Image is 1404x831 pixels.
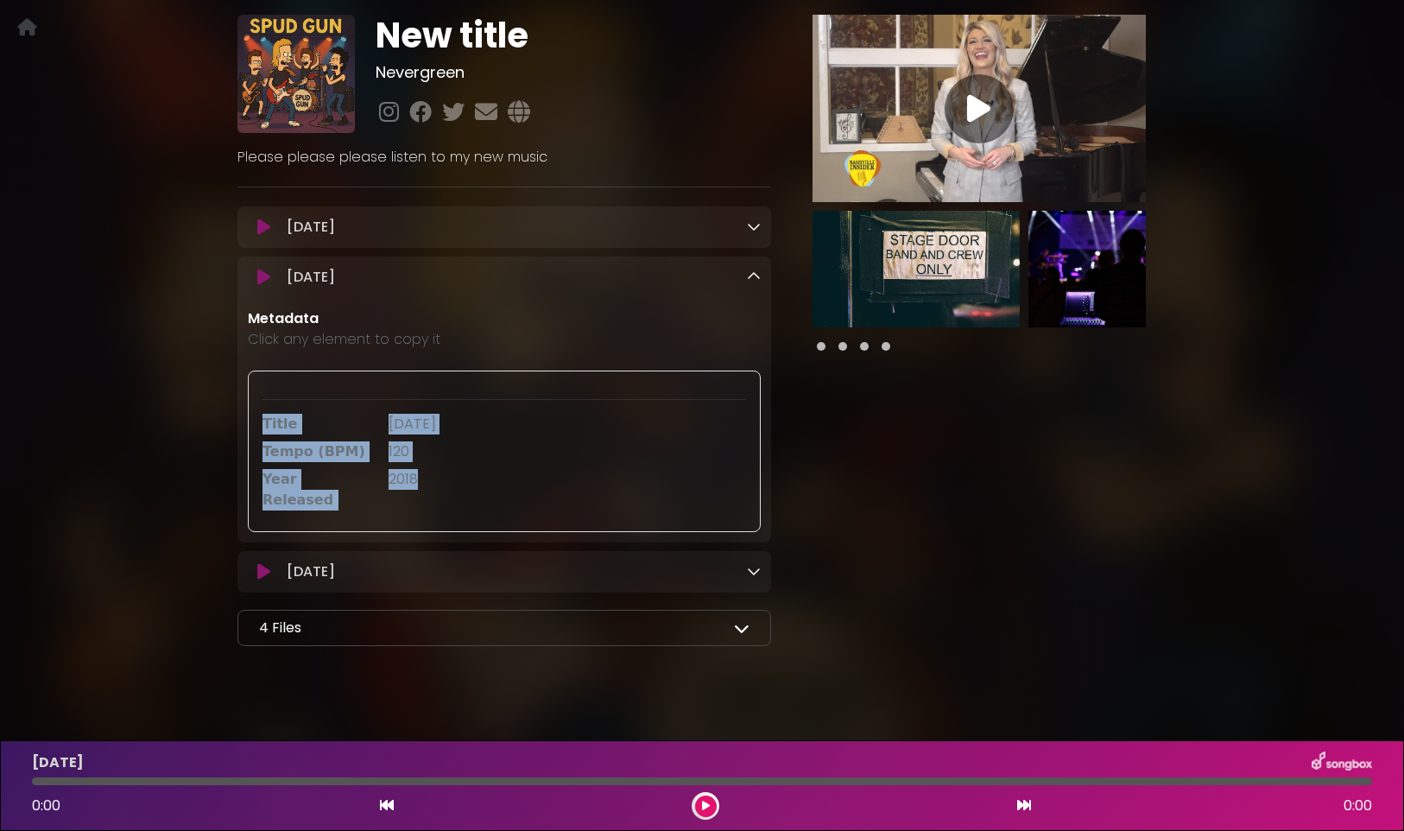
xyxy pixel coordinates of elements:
span: [DATE] [389,414,436,434]
p: [DATE] [287,267,335,288]
p: [DATE] [287,217,335,238]
img: Video Thumbnail [813,15,1146,202]
span: 120 [389,441,409,461]
p: Metadata [248,308,761,329]
p: Please please please listen to my new music [237,147,771,168]
p: 4 Files [259,618,301,638]
img: WEracTSnShWKmz4eSEli [237,15,355,132]
p: Click any element to copy it [248,329,761,350]
span: 2018 [389,469,418,489]
div: Year Released [252,469,378,511]
h3: Nevergreen [376,63,770,82]
img: r0A46vpSNOhkPHRSoVA8 [1028,211,1236,327]
div: Title [252,414,378,435]
div: Tempo (BPM) [252,441,378,462]
p: [DATE] [287,561,335,582]
h1: New title [376,15,770,56]
img: 256sCJzzTymxbsAkagAh [813,211,1020,327]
